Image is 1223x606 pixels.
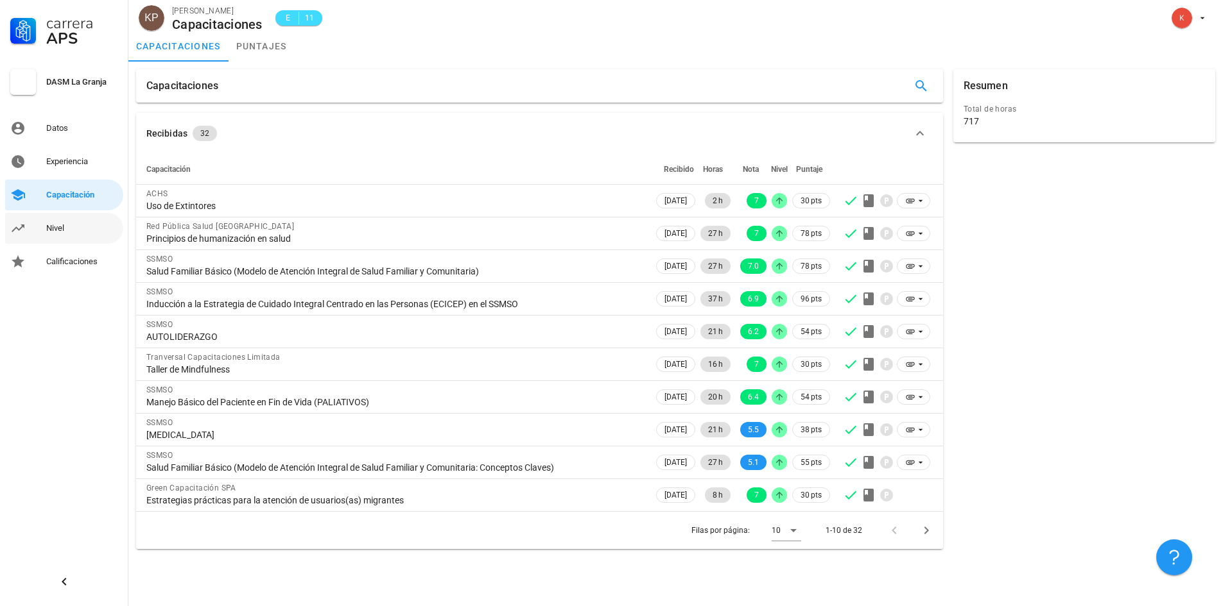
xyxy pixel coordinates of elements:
div: Inducción a la Estrategia de Cuidado Integral Centrado en las Personas (ECICEP) en el SSMSO [146,298,643,310]
div: Carrera [46,15,118,31]
span: 6.9 [748,291,759,307]
div: Principios de humanización en salud [146,233,643,244]
div: avatar [139,5,164,31]
span: 7 [754,226,759,241]
div: Capacitaciones [146,69,218,103]
div: Uso de Extintores [146,200,643,212]
button: Página siguiente [915,519,938,542]
span: 78 pts [801,260,822,273]
a: capacitaciones [128,31,229,62]
div: AUTOLIDERAZGO [146,331,643,342]
div: DASM La Granja [46,77,118,87]
span: Capacitación [146,165,191,174]
div: Datos [46,123,118,133]
span: 27 h [708,226,723,241]
div: Taller de Mindfulness [146,364,643,375]
div: Nivel [46,223,118,233]
span: 78 pts [801,227,822,240]
span: Puntaje [796,165,822,174]
a: Datos [5,113,123,144]
div: Resumen [964,69,1008,103]
button: Recibidas 32 [136,113,943,154]
span: 30 pts [801,489,822,501]
span: SSMSO [146,385,173,394]
span: SSMSO [146,418,173,427]
div: Manejo Básico del Paciente en Fin de Vida (PALIATIVOS) [146,396,643,408]
a: Capacitación [5,180,123,210]
span: Horas [703,165,723,174]
span: 16 h [708,357,723,372]
div: Salud Familiar Básico (Modelo de Atención Integral de Salud Familiar y Comunitaria: Conceptos Cla... [146,462,643,473]
div: Capacitaciones [172,17,263,31]
span: [DATE] [664,390,687,404]
span: Recibido [664,165,694,174]
span: [DATE] [664,455,687,469]
div: Estrategias prácticas para la atención de usuarios(as) migrantes [146,494,643,506]
div: 1-10 de 32 [826,525,862,536]
span: 6.2 [748,324,759,339]
div: Salud Familiar Básico (Modelo de Atención Integral de Salud Familiar y Comunitaria) [146,265,643,277]
a: puntajes [229,31,295,62]
span: 54 pts [801,325,822,338]
th: Horas [698,154,733,185]
span: [DATE] [664,488,687,502]
span: 5.5 [748,422,759,437]
span: SSMSO [146,287,173,296]
span: KP [144,5,158,31]
th: Puntaje [790,154,833,185]
a: Nivel [5,213,123,244]
div: 717 [964,115,979,127]
div: 10Filas por página: [772,520,801,541]
th: Nota [733,154,769,185]
span: 7 [754,193,759,208]
span: Nota [743,165,759,174]
span: 21 h [708,422,723,437]
div: avatar [1172,8,1192,28]
div: APS [46,31,118,46]
span: 20 h [708,389,723,405]
div: Total de horas [964,103,1205,115]
span: [DATE] [664,292,687,306]
span: 32 [200,126,209,141]
span: 7 [754,357,759,372]
span: [DATE] [664,226,687,240]
span: Tranversal Capacitaciones Limitada [146,353,281,362]
span: 8 h [713,487,723,503]
span: 54 pts [801,391,822,403]
span: 30 pts [801,194,822,207]
span: 30 pts [801,358,822,371]
span: 21 h [708,324,723,339]
span: 38 pts [801,423,822,436]
div: 10 [772,525,781,536]
span: [DATE] [664,194,687,208]
div: Capacitación [46,190,118,200]
div: Calificaciones [46,257,118,267]
span: [DATE] [664,423,687,437]
span: [DATE] [664,259,687,273]
span: 55 pts [801,456,822,469]
span: 11 [304,12,315,24]
span: [DATE] [664,324,687,339]
span: 2 h [713,193,723,208]
span: 27 h [708,455,723,470]
span: Green Capacitación SPA [146,484,236,492]
div: Experiencia [46,156,118,167]
span: SSMSO [146,320,173,329]
span: ACHS [146,189,168,198]
span: Red Pública Salud [GEOGRAPHIC_DATA] [146,222,294,231]
div: Filas por página: [691,512,801,549]
span: 27 h [708,258,723,274]
a: Experiencia [5,146,123,177]
span: 7.0 [748,258,759,274]
th: Capacitación [136,154,654,185]
span: SSMSO [146,255,173,264]
span: 6.4 [748,389,759,405]
span: 96 pts [801,292,822,305]
span: 5.1 [748,455,759,470]
span: [DATE] [664,357,687,371]
div: [MEDICAL_DATA] [146,429,643,441]
a: Calificaciones [5,246,123,277]
span: E [283,12,293,24]
th: Recibido [654,154,698,185]
span: Nivel [771,165,788,174]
